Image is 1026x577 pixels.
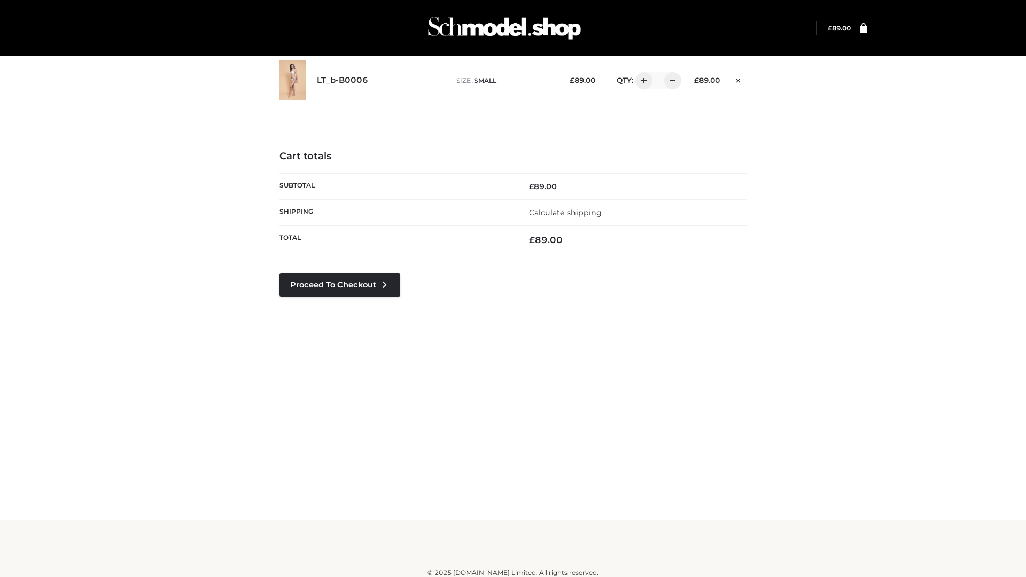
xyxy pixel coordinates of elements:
bdi: 89.00 [828,24,851,32]
th: Subtotal [279,173,513,199]
bdi: 89.00 [570,76,595,84]
span: SMALL [474,76,496,84]
p: size : [456,76,553,85]
span: £ [570,76,574,84]
a: £89.00 [828,24,851,32]
span: £ [828,24,832,32]
img: Schmodel Admin 964 [424,7,585,49]
bdi: 89.00 [694,76,720,84]
th: Total [279,226,513,254]
bdi: 89.00 [529,182,557,191]
a: Remove this item [730,72,747,86]
bdi: 89.00 [529,235,563,245]
div: QTY: [606,72,678,89]
span: £ [694,76,699,84]
a: Proceed to Checkout [279,273,400,297]
a: Calculate shipping [529,208,602,217]
th: Shipping [279,199,513,225]
span: £ [529,182,534,191]
h4: Cart totals [279,151,747,162]
span: £ [529,235,535,245]
a: LT_b-B0006 [317,75,368,85]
